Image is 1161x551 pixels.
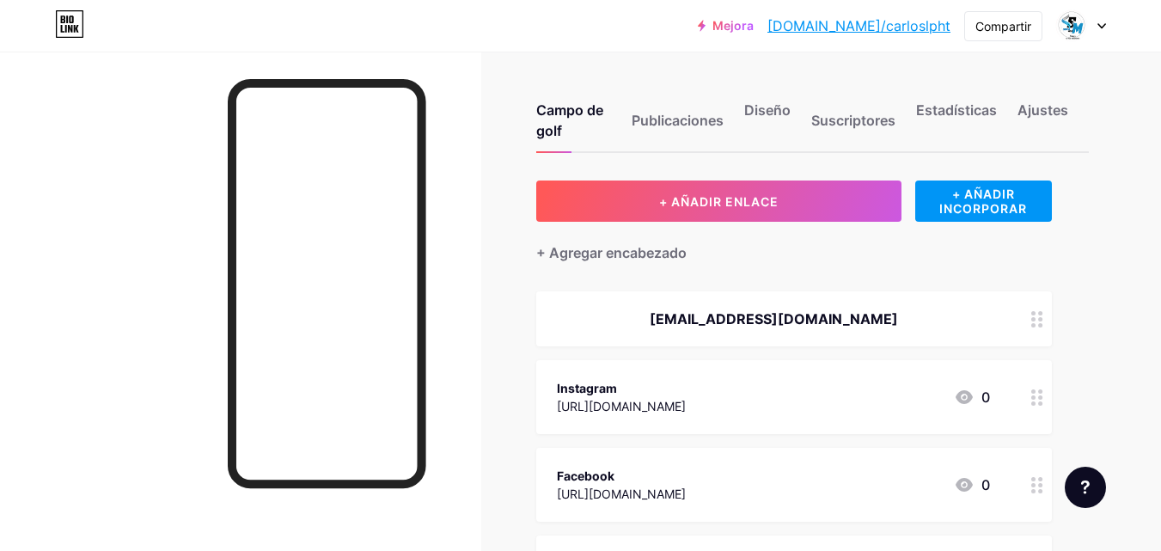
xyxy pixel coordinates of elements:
[536,101,603,139] font: Campo de golf
[557,487,686,501] font: [URL][DOMAIN_NAME]
[981,389,990,406] font: 0
[744,101,791,119] font: Diseño
[975,19,1031,34] font: Compartir
[811,112,895,129] font: Suscriptores
[557,468,614,483] font: Facebook
[557,381,617,395] font: Instagram
[767,15,950,36] a: [DOMAIN_NAME]/carloslpht
[632,112,724,129] font: Publicaciones
[916,101,997,119] font: Estadísticas
[1055,9,1088,42] img: Carlos López
[767,17,950,34] font: [DOMAIN_NAME]/carloslpht
[557,399,686,413] font: [URL][DOMAIN_NAME]
[712,18,754,33] font: Mejora
[536,181,901,222] button: + AÑADIR ENLACE
[650,310,898,328] font: [EMAIL_ADDRESS][DOMAIN_NAME]
[659,194,779,209] font: + AÑADIR ENLACE
[981,476,990,493] font: 0
[536,244,687,261] font: + Agregar encabezado
[1017,101,1068,119] font: Ajustes
[939,187,1027,216] font: + AÑADIR INCORPORAR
